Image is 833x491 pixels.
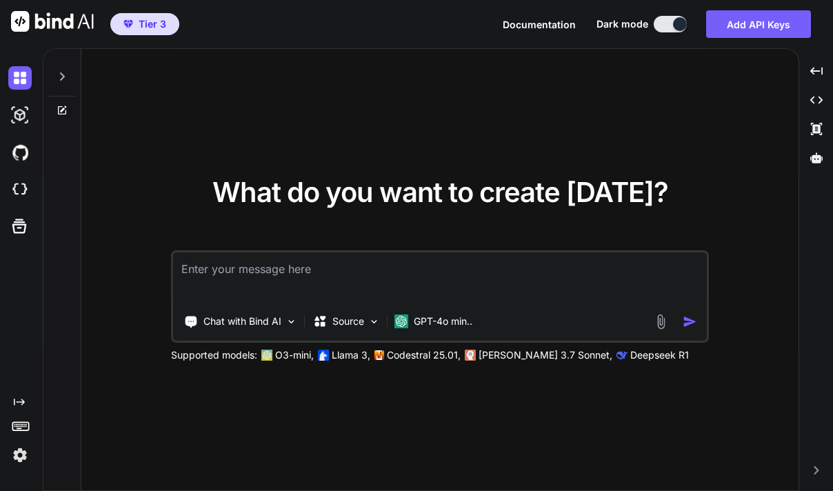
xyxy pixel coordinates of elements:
[332,314,364,328] p: Source
[275,348,314,362] p: O3-mini,
[503,19,576,30] span: Documentation
[465,350,476,361] img: claude
[479,348,612,362] p: [PERSON_NAME] 3.7 Sonnet,
[368,316,380,328] img: Pick Models
[261,350,272,361] img: GPT-4
[285,316,297,328] img: Pick Tools
[683,314,697,329] img: icon
[171,348,257,362] p: Supported models:
[414,314,472,328] p: GPT-4o min..
[110,13,179,35] button: premiumTier 3
[212,175,668,209] span: What do you want to create [DATE]?
[374,350,384,360] img: Mistral-AI
[653,314,669,330] img: attachment
[394,314,408,328] img: GPT-4o mini
[8,141,32,164] img: githubDark
[318,350,329,361] img: Llama2
[706,10,811,38] button: Add API Keys
[8,103,32,127] img: darkAi-studio
[8,178,32,201] img: cloudideIcon
[503,17,576,32] button: Documentation
[139,17,166,31] span: Tier 3
[8,443,32,467] img: settings
[123,20,133,28] img: premium
[596,17,648,31] span: Dark mode
[8,66,32,90] img: darkChat
[332,348,370,362] p: Llama 3,
[387,348,461,362] p: Codestral 25.01,
[616,350,628,361] img: claude
[11,11,94,32] img: Bind AI
[630,348,689,362] p: Deepseek R1
[203,314,281,328] p: Chat with Bind AI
